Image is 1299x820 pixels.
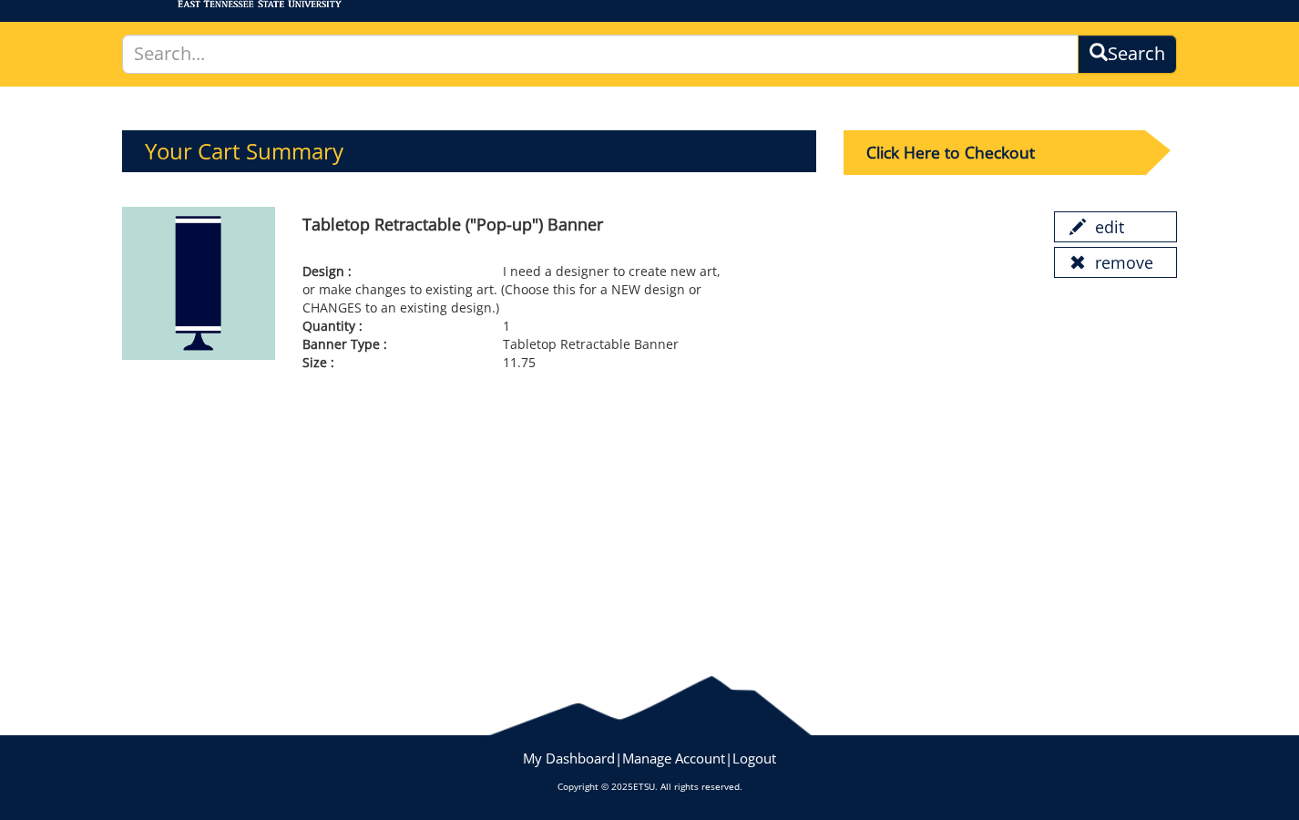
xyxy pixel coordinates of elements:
a: edit [1054,211,1177,242]
p: 11.75 [302,354,726,372]
a: ETSU [633,780,655,793]
a: Click Here to Checkout [844,162,1174,179]
a: Manage Account [622,749,725,767]
span: Design : [302,262,503,281]
p: Tabletop Retractable Banner [302,335,726,354]
h4: Tabletop Retractable ("Pop-up") Banner [302,216,1027,234]
span: Size : [302,354,503,372]
span: Banner Type : [302,335,503,354]
a: Logout [732,749,776,767]
p: 1 [302,317,726,335]
div: Click Here to Checkout [844,130,1145,175]
span: Quantity : [302,317,503,335]
h3: Your Cart Summary [122,130,816,172]
img: retractable-banner-59492b401f5aa8.64163094.png [122,207,275,360]
p: I need a designer to create new art, or make changes to existing art. (Choose this for a NEW desi... [302,262,726,317]
a: remove [1054,247,1177,278]
button: Search [1078,35,1177,74]
input: Search... [122,35,1079,74]
a: My Dashboard [523,749,615,767]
